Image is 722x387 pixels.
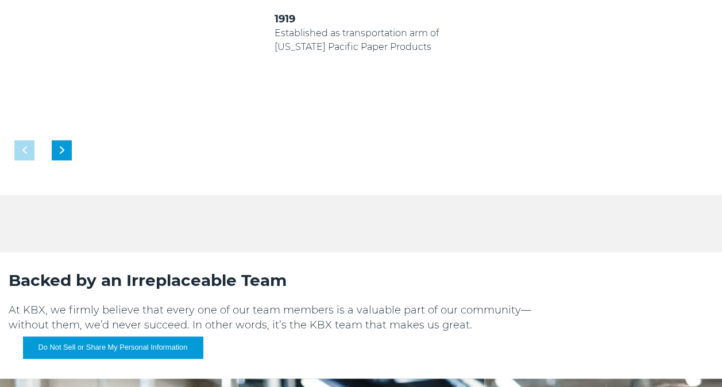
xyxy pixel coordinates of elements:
p: At KBX, we firmly believe that every one of our team members is a valuable part of our community—... [9,303,534,332]
img: next slide [60,146,64,154]
h3: 1919 [275,11,448,26]
h2: Backed by an Irreplaceable Team [9,269,534,291]
button: Do Not Sell or Share My Personal Information [23,336,203,358]
p: Established as transportation arm of [US_STATE] Pacific Paper Products [275,26,448,54]
div: Next slide [52,140,72,160]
